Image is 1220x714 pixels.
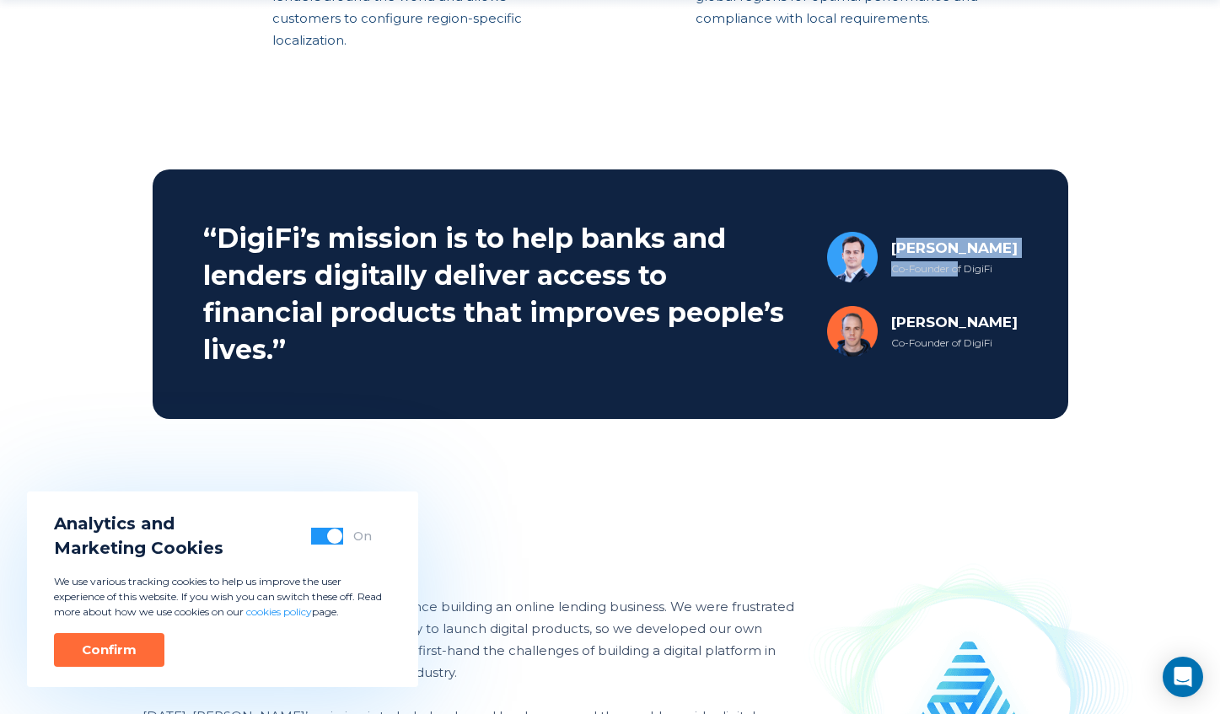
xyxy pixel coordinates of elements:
[891,312,1018,332] div: [PERSON_NAME]
[1163,657,1203,697] div: Open Intercom Messenger
[82,642,137,658] div: Confirm
[246,605,312,618] a: cookies policy
[54,574,391,620] p: We use various tracking cookies to help us improve the user experience of this website. If you wi...
[827,306,878,357] img: Brad Vanderstarren Avatar
[353,528,372,545] div: On
[142,537,796,576] h2: Who We Are
[54,536,223,561] span: Marketing Cookies
[54,512,223,536] span: Analytics and
[891,238,1018,258] div: [PERSON_NAME]
[203,220,790,368] h2: “DigiFi’s mission is to help banks and lenders digitally deliver access to financial products tha...
[827,232,878,282] img: Joshua Jersey Avatar
[891,261,1018,276] div: Co-Founder of DigiFi
[142,596,796,684] p: DigiFi grew out of our team’s prior experience building an online lending business. We were frust...
[891,336,1018,351] div: Co-Founder of DigiFi
[54,633,164,667] button: Confirm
